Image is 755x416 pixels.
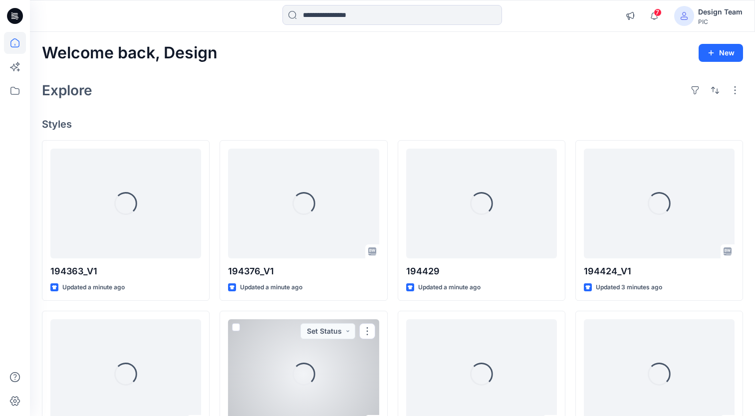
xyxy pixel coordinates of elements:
span: 7 [654,8,662,16]
h2: Welcome back, Design [42,44,218,62]
p: Updated a minute ago [240,282,302,293]
button: New [699,44,743,62]
div: Design Team [698,6,743,18]
h4: Styles [42,118,743,130]
p: 194363_V1 [50,264,201,278]
p: Updated 3 minutes ago [596,282,662,293]
p: 194376_V1 [228,264,379,278]
p: 194429 [406,264,557,278]
p: Updated a minute ago [418,282,481,293]
svg: avatar [680,12,688,20]
p: Updated a minute ago [62,282,125,293]
div: PIC [698,18,743,25]
p: 194424_V1 [584,264,735,278]
h2: Explore [42,82,92,98]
